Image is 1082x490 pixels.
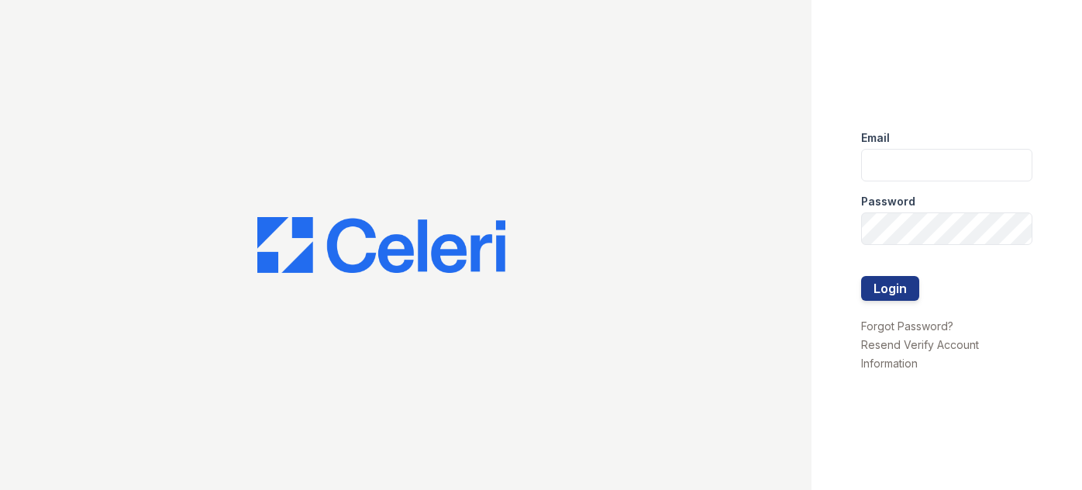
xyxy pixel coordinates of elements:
label: Password [861,194,915,209]
img: CE_Logo_Blue-a8612792a0a2168367f1c8372b55b34899dd931a85d93a1a3d3e32e68fde9ad4.png [257,217,505,273]
button: Login [861,276,919,301]
a: Forgot Password? [861,319,953,333]
label: Email [861,130,890,146]
a: Resend Verify Account Information [861,338,979,370]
